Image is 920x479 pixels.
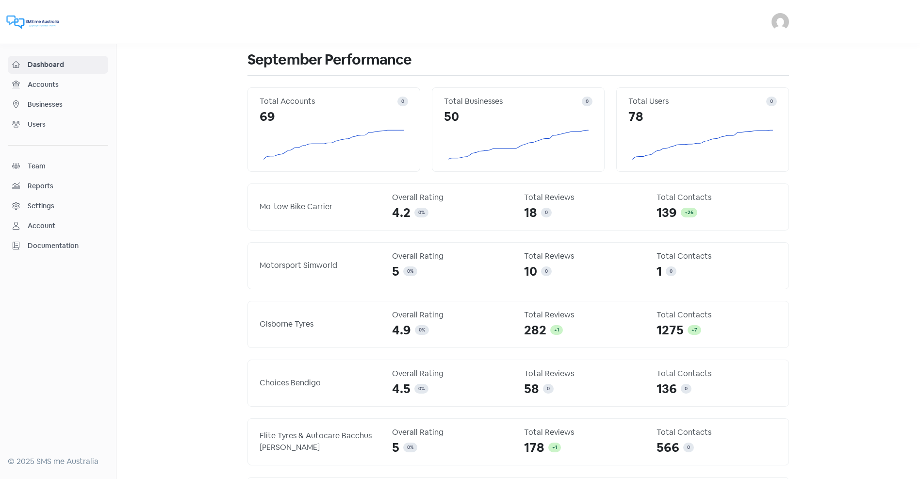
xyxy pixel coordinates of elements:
span: 0 [545,209,548,215]
span: +1 [554,327,559,333]
span: 0 [418,385,421,392]
span: 4.5 [392,380,411,398]
span: 0 [419,327,422,333]
div: Total Users [628,96,766,107]
span: 1 [657,262,662,281]
div: Overall Rating [392,192,513,203]
span: +26 [685,209,693,215]
span: 139 [657,203,677,222]
span: 0 [407,268,410,274]
span: 0 [547,385,550,392]
span: 136 [657,380,677,398]
span: % [421,385,425,392]
a: Documentation [8,237,108,255]
a: Reports [8,177,108,195]
div: Total Accounts [260,96,397,107]
div: Motorsport Simworld [260,260,380,271]
span: +1 [552,444,557,450]
a: Accounts [8,76,108,94]
div: Total Contacts [657,250,777,262]
span: 5 [392,438,399,457]
span: 0 [401,98,404,104]
div: Total Reviews [524,309,645,321]
div: Total Reviews [524,427,645,438]
div: Overall Rating [392,427,513,438]
span: +7 [691,327,697,333]
div: Total Contacts [657,427,777,438]
span: % [422,327,425,333]
div: Mo-tow Bike Carrier [260,201,380,213]
span: 0 [407,444,410,450]
a: Settings [8,197,108,215]
span: 5 [392,262,399,281]
span: 58 [524,380,539,398]
div: Settings [28,201,54,211]
span: 178 [524,438,544,457]
a: Team [8,157,108,175]
a: Users [8,116,108,133]
span: 4.2 [392,203,411,222]
div: Total Reviews [524,192,645,203]
span: 18 [524,203,537,222]
h1: September Performance [247,44,789,75]
span: % [410,268,413,274]
span: 0 [685,385,688,392]
div: 78 [628,107,777,126]
div: Total Contacts [657,192,777,203]
div: © 2025 SMS me Australia [8,456,108,467]
div: Total Reviews [524,250,645,262]
span: 0 [418,209,421,215]
span: 1275 [657,321,684,340]
span: Team [28,161,104,171]
span: 4.9 [392,321,411,340]
span: % [421,209,425,215]
img: User [772,13,789,31]
a: Businesses [8,96,108,114]
div: Total Contacts [657,309,777,321]
span: 0 [586,98,589,104]
span: 10 [524,262,537,281]
a: Dashboard [8,56,108,74]
span: 0 [545,268,548,274]
span: Businesses [28,99,104,110]
div: Gisborne Tyres [260,318,380,330]
span: Documentation [28,241,104,251]
span: 282 [524,321,546,340]
span: Accounts [28,80,104,90]
span: Reports [28,181,104,191]
span: 0 [687,444,690,450]
div: Total Contacts [657,368,777,380]
div: Total Businesses [444,96,582,107]
a: Account [8,217,108,235]
div: 50 [444,107,592,126]
div: Elite Tyres & Autocare Bacchus [PERSON_NAME] [260,430,380,453]
div: Account [28,221,55,231]
span: 0 [670,268,673,274]
span: 566 [657,438,679,457]
span: 0 [770,98,773,104]
div: Choices Bendigo [260,377,380,389]
div: Overall Rating [392,250,513,262]
span: Dashboard [28,60,104,70]
span: Users [28,119,104,130]
div: Overall Rating [392,368,513,380]
div: Overall Rating [392,309,513,321]
div: 69 [260,107,408,126]
span: % [410,444,413,450]
div: Total Reviews [524,368,645,380]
